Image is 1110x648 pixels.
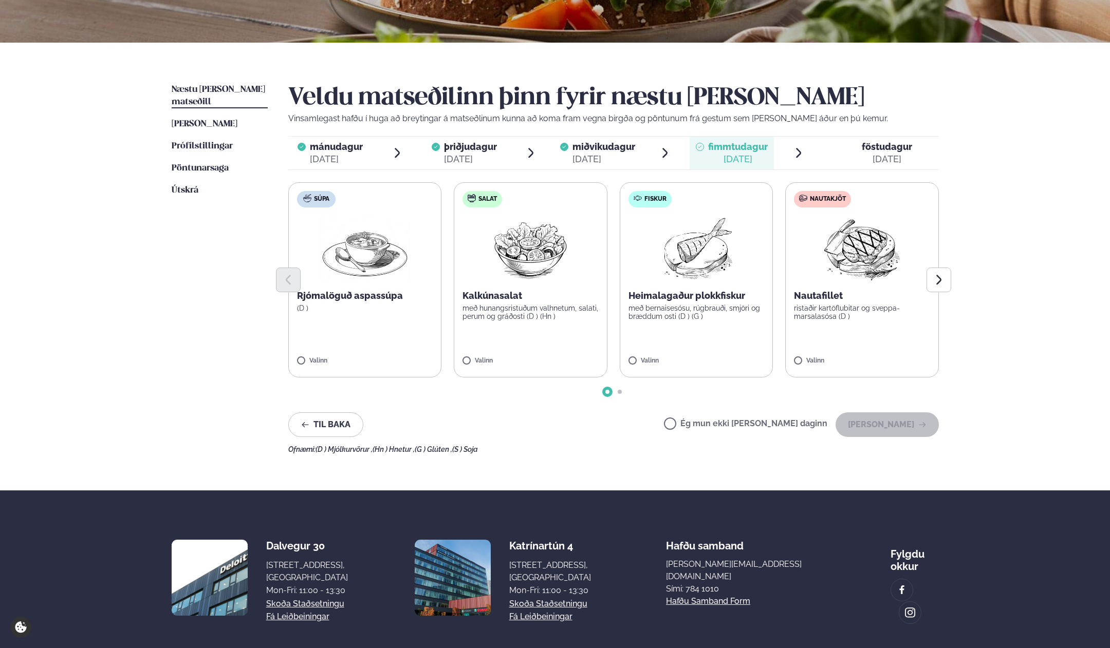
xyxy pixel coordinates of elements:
[509,540,591,552] div: Katrínartún 4
[172,184,198,197] a: Útskrá
[572,153,635,165] div: [DATE]
[462,290,599,302] p: Kalkúnasalat
[666,531,744,552] span: Hafðu samband
[172,540,248,616] img: image alt
[810,195,846,203] span: Nautakjöt
[862,141,912,152] span: föstudagur
[618,390,622,394] span: Go to slide 2
[266,611,329,623] a: Fá leiðbeiningar
[172,164,229,173] span: Pöntunarsaga
[485,216,576,281] img: Salad.png
[288,112,939,125] p: Vinsamlegast hafðu í huga að breytingar á matseðlinum kunna að koma fram vegna birgða og pöntunum...
[303,194,311,202] img: soup.svg
[172,186,198,195] span: Útskrá
[666,583,816,595] p: Sími: 784 1010
[310,153,363,165] div: [DATE]
[172,118,237,130] a: [PERSON_NAME]
[314,195,329,203] span: Súpa
[891,540,938,573] div: Fylgdu okkur
[509,598,587,610] a: Skoða staðsetningu
[862,153,912,165] div: [DATE]
[927,268,951,292] button: Next slide
[634,194,642,202] img: fish.svg
[172,140,233,153] a: Prófílstillingar
[628,304,765,320] p: með bernaisesósu, rúgbrauði, smjöri og bræddum osti (D ) (G )
[172,84,268,108] a: Næstu [PERSON_NAME] matseðill
[266,540,348,552] div: Dalvegur 30
[651,216,742,281] img: Fish.png
[320,216,410,281] img: Soup.png
[666,595,750,607] a: Hafðu samband form
[794,290,930,302] p: Nautafillet
[415,540,491,616] img: image alt
[276,268,301,292] button: Previous slide
[288,412,363,437] button: Til baka
[10,617,31,638] a: Cookie settings
[172,142,233,150] span: Prófílstillingar
[708,153,768,165] div: [DATE]
[266,559,348,584] div: [STREET_ADDRESS], [GEOGRAPHIC_DATA]
[708,141,768,152] span: fimmtudagur
[462,304,599,320] p: með hunangsristuðum valhnetum, salati, perum og gráðosti (D ) (Hn )
[509,584,591,597] div: Mon-Fri: 11:00 - 13:30
[444,141,497,152] span: þriðjudagur
[266,584,348,597] div: Mon-Fri: 11:00 - 13:30
[172,85,265,106] span: Næstu [PERSON_NAME] matseðill
[836,412,939,437] button: [PERSON_NAME]
[509,559,591,584] div: [STREET_ADDRESS], [GEOGRAPHIC_DATA]
[288,445,939,453] div: Ofnæmi:
[605,390,609,394] span: Go to slide 1
[799,194,807,202] img: beef.svg
[452,445,478,453] span: (S ) Soja
[904,607,916,619] img: image alt
[644,195,667,203] span: Fiskur
[310,141,363,152] span: mánudagur
[817,216,908,281] img: Beef-Meat.png
[288,84,939,112] h2: Veldu matseðilinn þinn fyrir næstu [PERSON_NAME]
[896,584,908,596] img: image alt
[373,445,415,453] span: (Hn ) Hnetur ,
[794,304,930,320] p: ristaðir kartöflubitar og sveppa- marsalasósa (D )
[316,445,373,453] span: (D ) Mjólkurvörur ,
[415,445,452,453] span: (G ) Glúten ,
[266,598,344,610] a: Skoða staðsetningu
[628,290,765,302] p: Heimalagaður plokkfiskur
[297,290,433,302] p: Rjómalöguð aspassúpa
[172,162,229,175] a: Pöntunarsaga
[444,153,497,165] div: [DATE]
[509,611,572,623] a: Fá leiðbeiningar
[666,558,816,583] a: [PERSON_NAME][EMAIL_ADDRESS][DOMAIN_NAME]
[478,195,497,203] span: Salat
[899,602,921,623] a: image alt
[468,194,476,202] img: salad.svg
[297,304,433,312] p: (D )
[891,579,913,601] a: image alt
[572,141,635,152] span: miðvikudagur
[172,120,237,128] span: [PERSON_NAME]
